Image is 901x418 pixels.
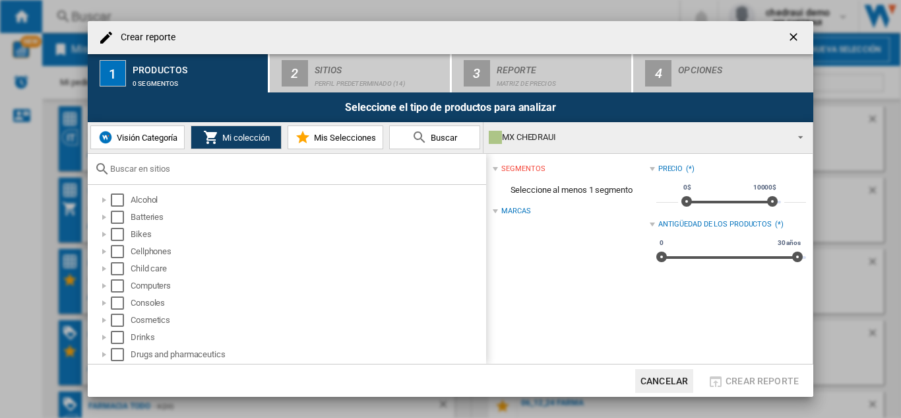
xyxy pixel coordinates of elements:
div: Opciones [678,59,808,73]
button: 3 Reporte Matriz de precios [452,54,633,92]
button: Cancelar [635,369,693,393]
div: Consoles [131,296,484,310]
button: Visión Categoría [90,125,185,149]
div: Child care [131,262,484,275]
button: Crear reporte [704,369,803,393]
button: 1 Productos 0 segmentos [88,54,269,92]
div: Batteries [131,211,484,224]
md-checkbox: Select [111,245,131,258]
div: segmentos [501,164,545,174]
div: Cosmetics [131,314,484,327]
md-checkbox: Select [111,262,131,275]
div: Antigüedad de los productos [658,219,772,230]
span: Visión Categoría [113,133,177,143]
span: Crear reporte [726,376,799,386]
button: Mis Selecciones [288,125,383,149]
span: 0$ [681,182,693,193]
div: Marcas [501,206,530,217]
div: 3 [464,60,490,87]
div: Perfil predeterminado (14) [315,73,445,87]
span: 30 años [776,238,803,248]
div: Sitios [315,59,445,73]
span: Mi colección [219,133,270,143]
md-checkbox: Select [111,279,131,293]
img: wiser-icon-blue.png [98,129,113,145]
h4: Crear reporte [114,31,175,44]
div: Seleccione el tipo de productos para analizar [88,92,813,122]
md-checkbox: Select [111,193,131,207]
button: Mi colección [191,125,282,149]
button: Buscar [389,125,480,149]
input: Buscar en sitios [110,164,480,174]
div: Alcohol [131,193,484,207]
div: Drinks [131,331,484,344]
md-checkbox: Select [111,331,131,344]
md-checkbox: Select [111,314,131,327]
span: 0 [658,238,666,248]
div: Cellphones [131,245,484,258]
md-checkbox: Select [111,296,131,310]
button: 2 Sitios Perfil predeterminado (14) [270,54,451,92]
div: Productos [133,59,263,73]
md-checkbox: Select [111,348,131,361]
div: Computers [131,279,484,293]
div: Drugs and pharmaceutics [131,348,484,361]
div: 2 [282,60,308,87]
div: Matriz de precios [497,73,627,87]
div: 4 [645,60,671,87]
span: Seleccione al menos 1 segmento [493,178,649,203]
button: 4 Opciones [633,54,813,92]
div: Bikes [131,228,484,241]
span: Mis Selecciones [311,133,376,143]
span: Buscar [427,133,457,143]
md-checkbox: Select [111,228,131,241]
div: Precio [658,164,683,174]
span: 10000$ [751,182,778,193]
button: getI18NText('BUTTONS.CLOSE_DIALOG') [782,24,808,51]
ng-md-icon: getI18NText('BUTTONS.CLOSE_DIALOG') [787,30,803,46]
div: 1 [100,60,126,87]
div: Reporte [497,59,627,73]
div: 0 segmentos [133,73,263,87]
md-checkbox: Select [111,211,131,224]
div: MX CHEDRAUI [489,128,786,147]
